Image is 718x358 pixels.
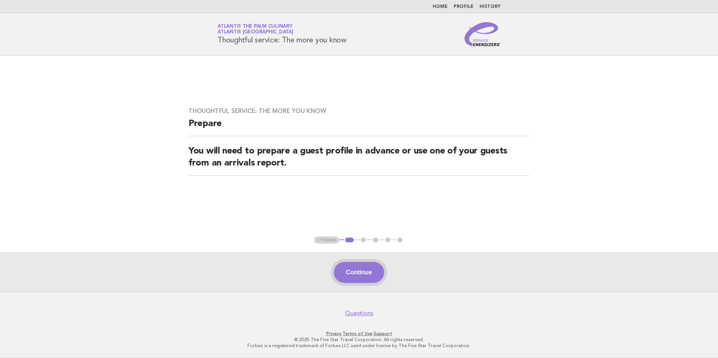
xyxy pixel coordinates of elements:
button: Continue [334,262,384,283]
a: Atlantis The Palm CulinaryAtlantis [GEOGRAPHIC_DATA] [217,24,293,35]
h2: You will need to prepare a guest profile in advance or use one of your guests from an arrivals re... [189,145,529,176]
button: 1 [344,236,355,244]
p: · · [129,331,589,337]
a: History [480,5,501,9]
h1: Thoughtful service: The more you know [217,24,347,44]
h2: Prepare [189,118,529,136]
a: Privacy [326,331,341,336]
a: Terms of Use [342,331,373,336]
p: © 2025 The Five Star Travel Corporation. All rights reserved. [129,337,589,343]
a: Support [374,331,392,336]
img: Service Energizers [465,22,501,46]
span: Atlantis [GEOGRAPHIC_DATA] [217,30,293,35]
h3: Thoughtful service: The more you know [189,107,529,115]
p: Forbes is a registered trademark of Forbes LLC used under license by The Five Star Travel Corpora... [129,343,589,349]
a: Home [433,5,448,9]
a: Questions [345,310,373,317]
a: Profile [454,5,474,9]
